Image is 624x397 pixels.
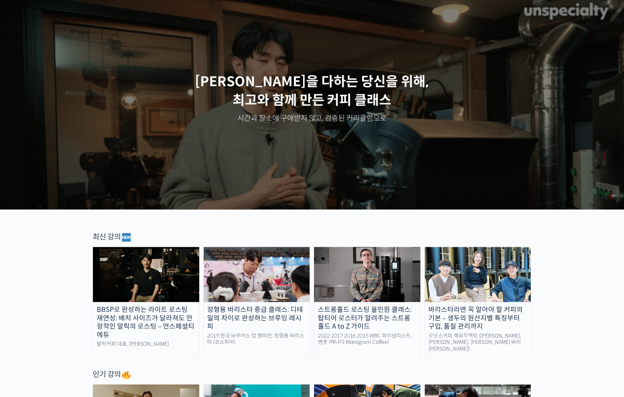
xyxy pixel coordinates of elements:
p: 시간과 장소에 구애받지 않고, 검증된 커리큘럼으로 [7,113,617,124]
span: 설정 [115,247,124,253]
a: 바리스타라면 꼭 알아야 할 커피의 기본 – 생두의 원산지별 특징부터 구입, 품질 관리까지 모모스커피 해외무역팀 ([PERSON_NAME], [PERSON_NAME], [PER... [425,247,532,358]
div: 말릭커피 대표, [PERSON_NAME] [93,341,199,348]
div: BBSP로 완성하는 라이트 로스팅 재연성: 배치 사이즈가 달라져도 안정적인 말릭의 로스팅 – 언스페셜티 에듀 [93,306,199,339]
a: 스트롱홀드 로스팅 올인원 클래스: 탑티어 로스터가 알려주는 스트롱홀드 A to Z 가이드 2022 2017 2016 2015 WBC 파이널리스트, 벤풋 (캐나다 Monogra... [314,247,421,358]
img: advanced-brewing_course-thumbnail.jpeg [204,247,310,302]
a: 정형용 바리스타 중급 클래스: 디테일의 차이로 완성하는 브루잉 레시피 2019 한국 브루어스 컵 챔피언, 정형용 바리스타 (코스피어) [203,247,311,358]
div: 모모스커피 해외무역팀 ([PERSON_NAME], [PERSON_NAME], [PERSON_NAME] 바리[PERSON_NAME]) [425,333,531,353]
div: 인기 강의 [93,369,531,381]
img: 🔥 [122,371,131,380]
span: 홈 [23,247,28,253]
a: 대화 [49,236,96,254]
div: 2022 2017 2016 2015 WBC 파이널리스트, 벤풋 (캐나다 Monogram Coffee) [314,333,421,346]
p: [PERSON_NAME]을 다하는 당신을 위해, 최고와 함께 만든 커피 클래스 [7,72,617,110]
span: 대화 [68,247,77,253]
div: 2019 한국 브루어스 컵 챔피언, 정형용 바리스타 (코스피어) [204,333,310,346]
a: BBSP로 완성하는 라이트 로스팅 재연성: 배치 사이즈가 달라져도 안정적인 말릭의 로스팅 – 언스페셜티 에듀 말릭커피 대표, [PERSON_NAME] [93,247,200,358]
img: malic-roasting-class_course-thumbnail.jpg [93,247,199,302]
div: 스트롱홀드 로스팅 올인원 클래스: 탑티어 로스터가 알려주는 스트롱홀드 A to Z 가이드 [314,306,421,331]
div: 바리스타라면 꼭 알아야 할 커피의 기본 – 생두의 원산지별 특징부터 구입, 품질 관리까지 [425,306,531,331]
img: stronghold-roasting_course-thumbnail.jpg [314,247,421,302]
img: 🆕 [122,233,131,242]
a: 설정 [96,236,143,254]
img: momos_course-thumbnail.jpg [425,247,531,302]
div: 최신 강의 [93,232,531,243]
a: 홈 [2,236,49,254]
div: 정형용 바리스타 중급 클래스: 디테일의 차이로 완성하는 브루잉 레시피 [204,306,310,331]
